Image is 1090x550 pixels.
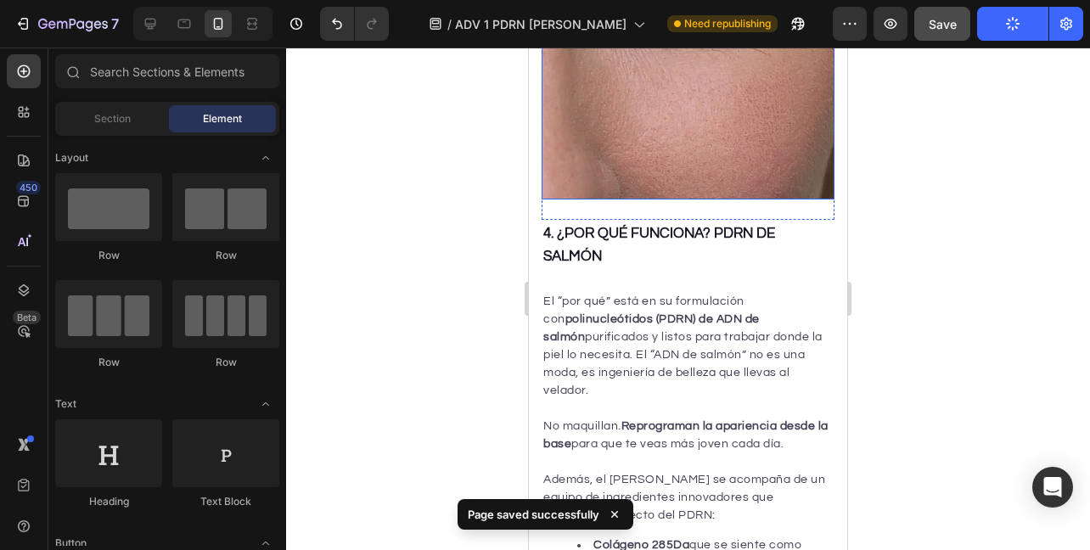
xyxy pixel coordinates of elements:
span: ADV 1 PDRN [PERSON_NAME] [455,15,626,33]
p: Page saved successfully [468,506,599,523]
div: Row [172,355,279,370]
p: 7 [111,14,119,34]
span: Toggle open [252,144,279,171]
span: Toggle open [252,390,279,418]
span: Save [929,17,957,31]
span: Element [203,111,242,126]
span: Text [55,396,76,412]
strong: Colágeno 285Da [65,491,160,503]
div: Undo/Redo [320,7,389,41]
button: 7 [7,7,126,41]
div: 450 [16,181,41,194]
li: que se siente como relleno fino. [48,489,304,525]
div: Open Intercom Messenger [1032,467,1073,508]
span: Section [94,111,131,126]
span: Layout [55,150,88,166]
span: / [447,15,452,33]
iframe: Design area [529,48,847,550]
div: Row [55,248,162,263]
div: Row [172,248,279,263]
span: Need republishing [684,16,771,31]
div: Heading [55,494,162,509]
div: Text Block [172,494,279,509]
button: Save [914,7,970,41]
div: Beta [13,311,41,324]
div: Row [55,355,162,370]
input: Search Sections & Elements [55,54,279,88]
